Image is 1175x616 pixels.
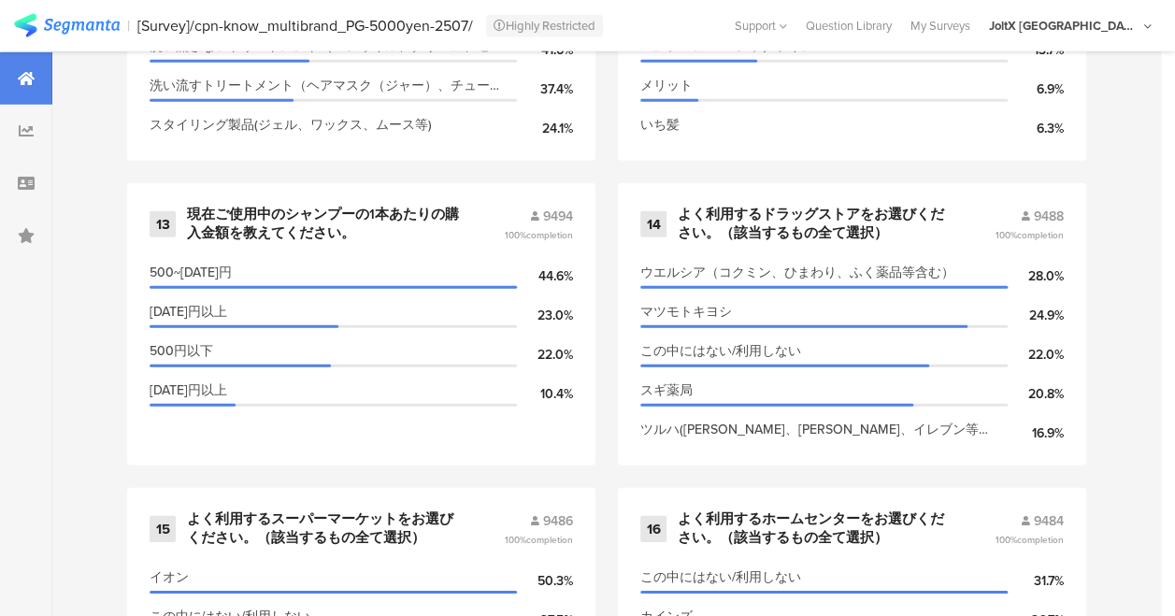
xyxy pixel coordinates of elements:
[517,345,573,365] div: 22.0%
[505,228,573,242] span: 100%
[526,228,573,242] span: completion
[1008,266,1064,286] div: 28.0%
[1017,228,1064,242] span: completion
[1017,533,1064,547] span: completion
[517,306,573,325] div: 23.0%
[640,263,954,282] span: ウエルシア（コクミン、ひまわり、ふく薬品等含む）
[640,211,666,237] div: 14
[996,228,1064,242] span: 100%
[150,115,432,135] span: スタイリング製品(ジェル、ワックス、ムース等)
[640,516,666,542] div: 16
[543,511,573,531] span: 9486
[735,11,787,40] div: Support
[996,533,1064,547] span: 100%
[640,420,998,439] span: ツルハ([PERSON_NAME]、[PERSON_NAME]、イレブン等含む)
[517,571,573,591] div: 50.3%
[796,17,901,35] a: Question Library
[486,15,603,37] div: Highly Restricted
[150,380,227,400] span: [DATE]円以上
[150,211,176,237] div: 13
[150,516,176,542] div: 15
[150,76,508,95] span: 洗い流すトリートメント（ヘアマスク（ジャー）、チューブ、一粒サイズ、使い切り）
[543,207,573,226] span: 9494
[901,17,980,35] a: My Surveys
[989,17,1139,35] div: JoltX [GEOGRAPHIC_DATA]
[14,14,120,37] img: segmanta logo
[640,341,801,361] span: この中にはない/利用しない
[187,206,459,242] div: 現在ご使用中のシャンプーの1本あたりの購入金額を教えてください。
[678,206,950,242] div: よく利用するドラッグストアをお選びください。（該当するもの全て選択）
[150,263,232,282] span: 500~[DATE]円
[640,302,732,322] span: マツモトキヨシ
[127,15,130,36] div: |
[678,510,950,547] div: よく利用するホームセンターをお選びください。（該当するもの全て選択）
[187,510,459,547] div: よく利用するスーパーマーケットをお選びください。（該当するもの全て選択）
[517,384,573,404] div: 10.4%
[1034,511,1064,531] span: 9484
[526,533,573,547] span: completion
[1034,207,1064,226] span: 9488
[640,380,693,400] span: スギ薬局
[505,533,573,547] span: 100%
[1008,345,1064,365] div: 22.0%
[150,341,213,361] span: 500円以下
[517,119,573,138] div: 24.1%
[1008,423,1064,443] div: 16.9%
[517,79,573,99] div: 37.4%
[150,567,189,587] span: イオン
[137,17,473,35] div: [Survey]/cpn-know_multibrand_PG-5000yen-2507/
[1008,571,1064,591] div: 31.7%
[640,567,801,587] span: この中にはない/利用しない
[640,115,680,135] span: いち髪
[1008,306,1064,325] div: 24.9%
[1008,79,1064,99] div: 6.9%
[150,302,227,322] span: [DATE]円以上
[1008,119,1064,138] div: 6.3%
[517,266,573,286] div: 44.6%
[1008,384,1064,404] div: 20.8%
[640,76,693,95] span: メリット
